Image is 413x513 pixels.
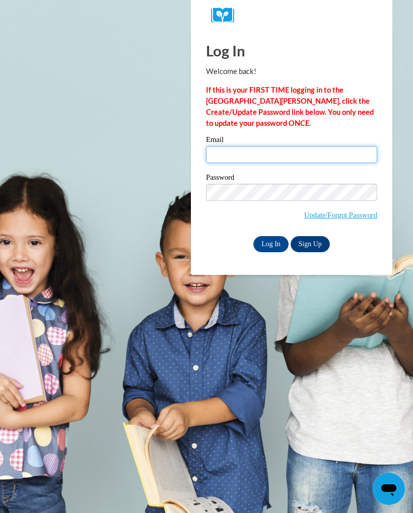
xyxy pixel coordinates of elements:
[373,473,405,505] iframe: Button to launch messaging window
[206,66,377,77] p: Welcome back!
[206,174,377,184] label: Password
[206,86,374,127] strong: If this is your FIRST TIME logging in to the [GEOGRAPHIC_DATA][PERSON_NAME], click the Create/Upd...
[206,40,377,61] h1: Log In
[211,8,372,23] a: COX Campus
[211,8,241,23] img: Logo brand
[304,211,377,219] a: Update/Forgot Password
[291,236,330,252] a: Sign Up
[206,136,377,146] label: Email
[253,236,289,252] input: Log In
